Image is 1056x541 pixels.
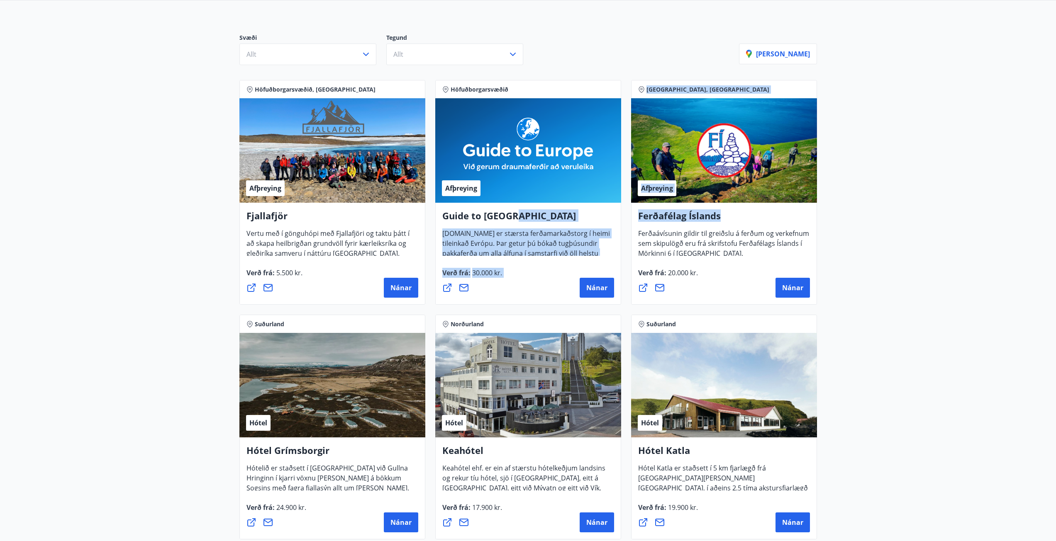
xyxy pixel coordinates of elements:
[239,34,386,44] p: Svæði
[646,320,676,328] span: Suðurland
[246,209,418,228] h4: Fjallafjör
[580,512,614,532] button: Nánar
[442,463,605,519] span: Keahótel ehf. er ein af stærstu hótelkeðjum landsins og rekur tíu hótel, sjö í [GEOGRAPHIC_DATA],...
[776,512,810,532] button: Nánar
[275,268,302,277] span: 5.500 kr.
[442,209,614,228] h4: Guide to [GEOGRAPHIC_DATA]
[393,50,403,59] span: Allt
[638,444,810,463] h4: Hótel Katla
[246,444,418,463] h4: Hótel Grímsborgir
[384,512,418,532] button: Nánar
[390,283,412,292] span: Nánar
[255,85,376,94] span: Höfuðborgarsvæðið, [GEOGRAPHIC_DATA]
[445,418,463,427] span: Hótel
[451,320,484,328] span: Norðurland
[442,229,610,284] span: [DOMAIN_NAME] er stærsta ferðamarkaðstorg í heimi tileinkað Evrópu. Þar getur þú bókað tugþúsundi...
[782,518,803,527] span: Nánar
[246,229,410,264] span: Vertu með í gönguhópi með Fjallafjöri og taktu þátt í að skapa heilbrigðan grundvöll fyrir kærlei...
[249,418,267,427] span: Hótel
[580,278,614,298] button: Nánar
[255,320,284,328] span: Suðurland
[641,418,659,427] span: Hótel
[646,85,769,94] span: [GEOGRAPHIC_DATA], [GEOGRAPHIC_DATA]
[666,268,698,277] span: 20.000 kr.
[386,44,523,65] button: Allt
[782,283,803,292] span: Nánar
[442,268,502,284] span: Verð frá :
[471,268,502,277] span: 30.000 kr.
[249,184,281,193] span: Afþreying
[384,278,418,298] button: Nánar
[471,503,502,512] span: 17.900 kr.
[638,463,808,509] span: Hótel Katla er staðsett í 5 km fjarlægð frá [GEOGRAPHIC_DATA][PERSON_NAME][GEOGRAPHIC_DATA], í að...
[586,283,607,292] span: Nánar
[239,44,376,65] button: Allt
[638,229,809,264] span: Ferðaávísunin gildir til greiðslu á ferðum og verkefnum sem skipulögð eru frá skrifstofu Ferðafél...
[390,518,412,527] span: Nánar
[666,503,698,512] span: 19.900 kr.
[638,503,698,519] span: Verð frá :
[246,503,306,519] span: Verð frá :
[746,49,810,58] p: [PERSON_NAME]
[739,44,817,64] button: [PERSON_NAME]
[246,463,409,519] span: Hótelið er staðsett í [GEOGRAPHIC_DATA] við Gullna Hringinn í kjarri vöxnu [PERSON_NAME] á bökkum...
[442,503,502,519] span: Verð frá :
[246,50,256,59] span: Allt
[246,268,302,284] span: Verð frá :
[638,268,698,284] span: Verð frá :
[445,184,477,193] span: Afþreying
[638,209,810,228] h4: Ferðafélag Íslands
[451,85,508,94] span: Höfuðborgarsvæðið
[275,503,306,512] span: 24.900 kr.
[386,34,533,44] p: Tegund
[586,518,607,527] span: Nánar
[442,444,614,463] h4: Keahótel
[776,278,810,298] button: Nánar
[641,184,673,193] span: Afþreying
